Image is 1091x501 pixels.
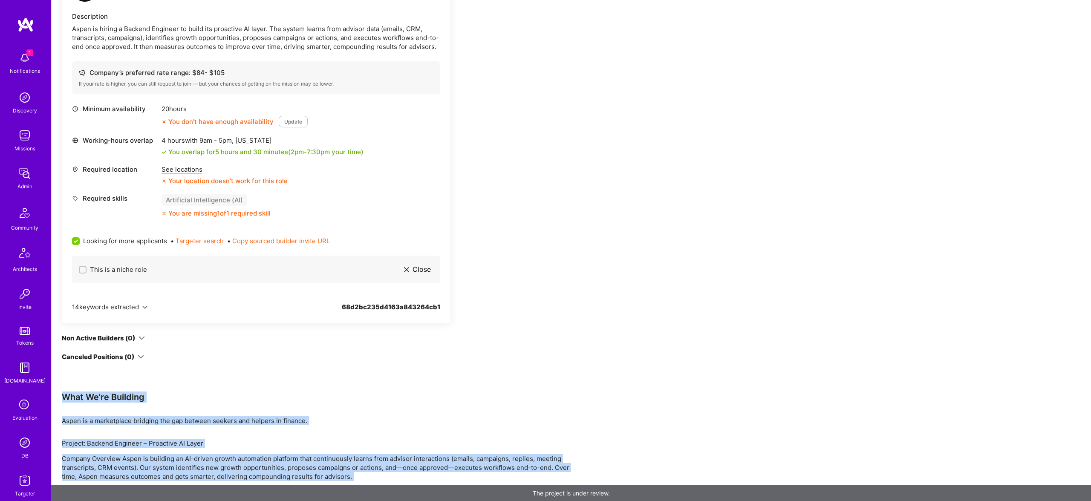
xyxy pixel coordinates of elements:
[413,265,431,274] span: Close
[72,165,157,174] div: Required location
[162,194,247,206] div: Artificial Intelligence (AI)
[26,49,33,56] span: 1
[16,285,33,302] img: Invite
[232,236,330,245] button: Copy sourced builder invite URL
[72,136,157,145] div: Working-hours overlap
[16,49,33,66] img: bell
[72,194,157,203] div: Required skills
[62,352,134,361] div: Canceled Positions (0)
[79,69,85,76] i: icon Cash
[16,338,34,347] div: Tokens
[16,165,33,182] img: admin teamwork
[138,354,144,360] i: icon ArrowDown
[401,262,433,276] button: Close
[79,81,433,87] div: If your rate is higher, you can still request to join — but your chances of getting on the missio...
[162,119,167,124] i: icon CloseOrange
[15,489,35,498] div: Targeter
[139,335,145,341] i: icon ArrowDown
[162,150,167,155] i: icon Check
[14,203,35,223] img: Community
[162,136,364,145] div: 4 hours with [US_STATE]
[12,413,38,422] div: Evaluation
[168,147,364,156] div: You overlap for 5 hours and 30 minutes ( your time)
[13,106,37,115] div: Discovery
[162,179,167,184] i: icon CloseOrange
[11,223,38,232] div: Community
[72,12,440,21] div: Description
[10,66,40,75] div: Notifications
[20,327,30,335] img: tokens
[72,166,78,173] i: icon Location
[62,392,573,403] div: What We're Building
[62,439,573,448] p: Project: Backend Engineer – Proactive AI Layer
[342,302,440,322] div: 68d2bc235d4163a843264cb1
[90,265,147,274] span: This is a niche role
[404,267,409,272] i: icon Close
[72,106,78,112] i: icon Clock
[83,236,167,245] span: Looking for more applicants
[17,397,33,413] i: icon SelectionTeam
[279,116,308,127] button: Update
[13,265,37,274] div: Architects
[72,137,78,144] i: icon World
[227,236,330,245] span: •
[17,17,34,32] img: logo
[16,472,33,489] img: Skill Targeter
[162,165,288,174] div: See locations
[4,376,46,385] div: [DOMAIN_NAME]
[14,144,35,153] div: Missions
[72,302,147,311] button: 14keywords extracted
[51,485,1091,501] div: The project is under review.
[162,211,167,216] i: icon CloseOrange
[14,244,35,265] img: Architects
[176,236,224,245] button: Targeter search
[170,236,224,245] span: •
[79,68,433,77] div: Company’s preferred rate range: $ 84 - $ 105
[62,416,573,425] div: Aspen is a marketplace bridging the gap between seekers and helpers in finance.
[16,89,33,106] img: discovery
[162,117,274,126] div: You don’t have enough availability
[16,127,33,144] img: teamwork
[168,209,271,218] div: You are missing 1 of 1 required skill
[18,302,32,311] div: Invite
[162,176,288,185] div: Your location doesn’t work for this role
[142,305,147,310] i: icon Chevron
[72,195,78,202] i: icon Tag
[62,334,135,343] div: Non Active Builders (0)
[62,454,573,481] p: Company Overview Aspen is building an AI-driven growth automation platform that continuously lear...
[291,148,330,156] span: 2pm - 7:30pm
[72,104,157,113] div: Minimum availability
[72,24,440,51] div: Aspen is hiring a Backend Engineer to build its proactive AI layer. The system learns from adviso...
[16,359,33,376] img: guide book
[162,104,308,113] div: 20 hours
[16,434,33,451] img: Admin Search
[198,136,235,144] span: 9am - 5pm ,
[17,182,32,191] div: Admin
[21,451,29,460] div: DB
